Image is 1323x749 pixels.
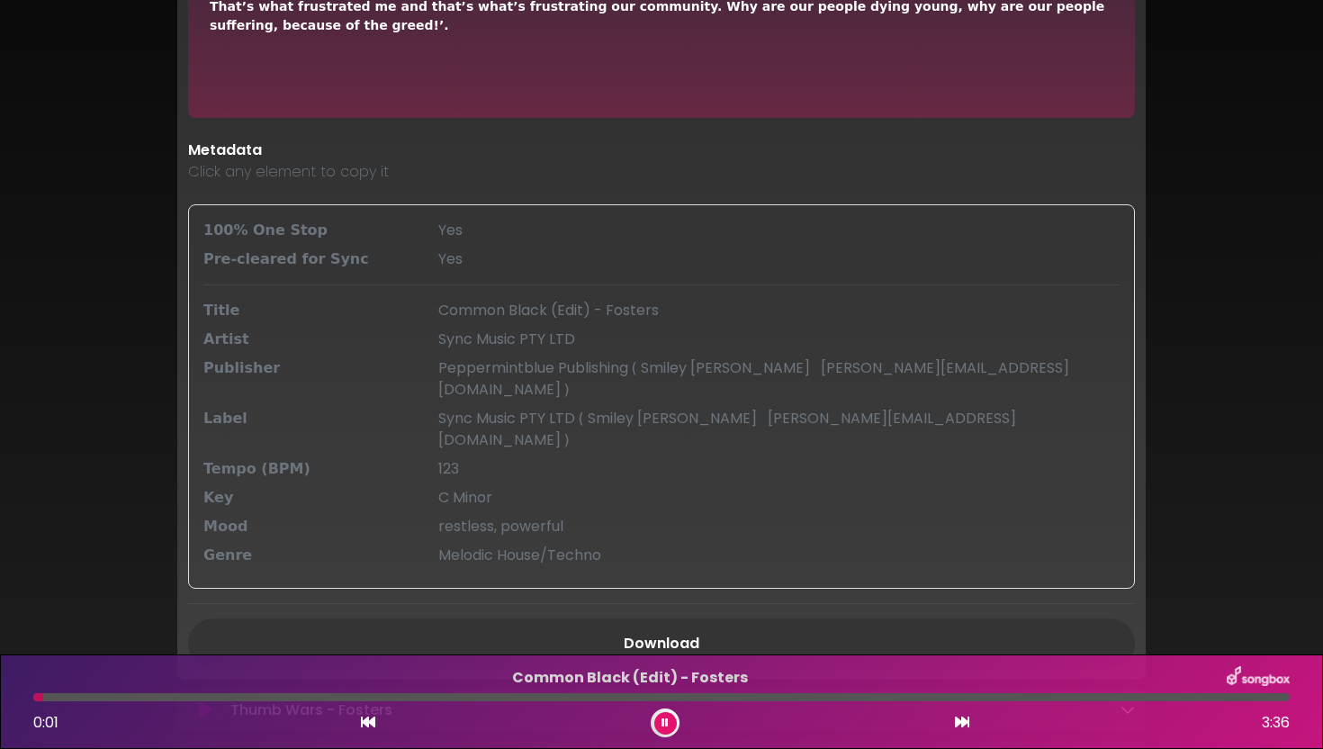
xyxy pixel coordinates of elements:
span: restless, powerful [438,516,563,537]
p: Common Black (Edit) - Fosters [33,667,1227,689]
span: Yes [438,220,463,240]
div: Title [193,300,427,321]
a: Download [188,618,1135,669]
span: Sync Music PTY LTD [438,408,575,429]
span: Melodic House/Techno [438,545,601,565]
span: Smiley [PERSON_NAME] [PERSON_NAME][EMAIL_ADDRESS][DOMAIN_NAME] [438,357,1069,400]
img: songbox-logo-white.png [1227,666,1290,690]
div: Pre-cleared for Sync [193,248,427,270]
div: 100% One Stop [193,220,427,241]
span: Smiley [PERSON_NAME] [PERSON_NAME][EMAIL_ADDRESS][DOMAIN_NAME] [438,408,1016,450]
span: 0:01 [33,712,58,733]
div: Mood [193,516,427,537]
span: Peppermintblue Publishing [438,357,628,378]
p: Click any element to copy it [188,161,1135,183]
div: ( ) [427,408,1131,451]
div: Publisher [193,357,427,401]
p: Metadata [188,140,1135,161]
span: Yes [438,248,463,269]
div: Key [193,487,427,509]
span: 123 [438,458,459,479]
span: 3:36 [1262,712,1290,734]
div: ( ) [427,357,1131,401]
div: Label [193,408,427,451]
span: Common Black (Edit) - Fosters [438,300,659,320]
div: Tempo (BPM) [193,458,427,480]
div: Genre [193,545,427,566]
div: Artist [193,329,427,350]
span: Sync Music PTY LTD [438,329,575,349]
span: C Minor [438,487,492,508]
